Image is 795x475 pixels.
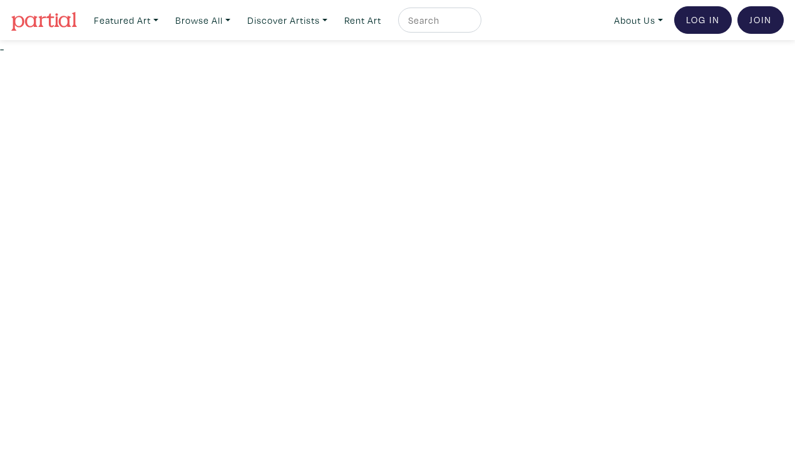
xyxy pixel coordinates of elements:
a: Log In [674,6,732,34]
a: Discover Artists [242,8,333,33]
a: Featured Art [88,8,164,33]
a: Rent Art [339,8,387,33]
a: Join [737,6,784,34]
a: Browse All [170,8,236,33]
a: About Us [608,8,669,33]
input: Search [407,13,469,28]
